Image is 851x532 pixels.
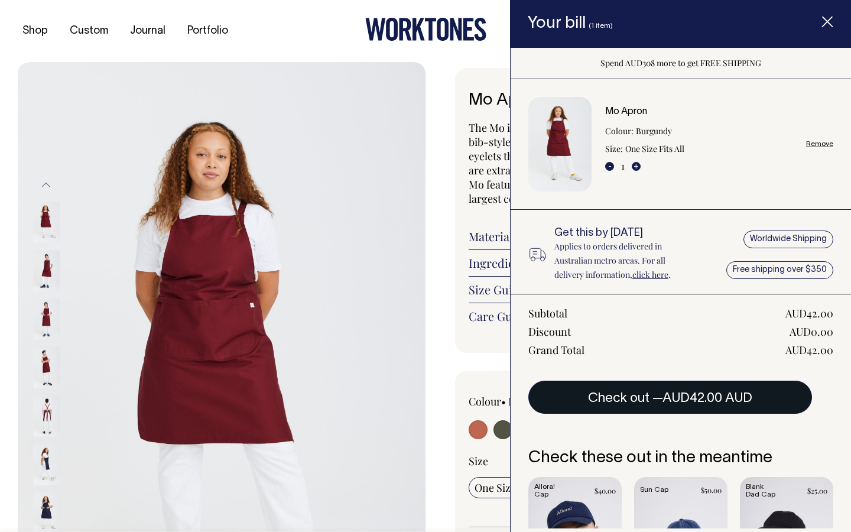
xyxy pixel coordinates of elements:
span: Spend AUD308 more to get FREE SHIPPING [600,57,761,69]
a: Material [469,229,796,244]
a: Custom [65,21,113,41]
img: burgundy [33,250,60,291]
h6: Check these out in the meantime [528,449,833,468]
a: Remove [806,140,833,148]
img: burgundy [33,299,60,340]
a: Care Guide [469,309,796,323]
a: Ingredients [469,256,796,270]
div: Colour [469,394,600,408]
a: Journal [125,21,170,41]
span: AUD42.00 AUD [662,392,752,404]
div: AUD42.00 [785,343,833,357]
img: burgundy [33,395,60,437]
div: Discount [528,325,571,339]
img: burgundy [33,347,60,388]
h6: Get this by [DATE] [554,228,694,239]
span: One Size Fits All [475,481,550,495]
div: Subtotal [528,306,567,320]
img: dark-navy [33,444,60,485]
div: Size [469,454,796,468]
a: Mo Apron [605,108,647,116]
span: • [501,394,506,408]
span: (1 item) [589,22,613,29]
a: Size Guide [469,283,796,297]
img: Mo Apron [528,97,592,192]
div: AUD0.00 [790,325,833,339]
button: Check out —AUD42.00 AUD [528,381,812,414]
dt: Size: [605,142,623,156]
span: The Mo is Worktones' best-selling and longest-serving apron. It's a bib-style, worn over the shou... [469,121,792,206]
button: - [605,162,614,171]
dt: Colour: [605,124,634,138]
div: Grand Total [528,343,584,357]
button: Previous [37,171,55,198]
a: Shop [18,21,53,41]
button: + [632,162,641,171]
div: AUD42.00 [785,306,833,320]
dd: Burgundy [636,124,672,138]
input: One Size Fits All [469,477,556,498]
label: Burgundy [508,394,555,408]
dd: One Size Fits All [625,142,684,156]
a: click here [632,269,668,280]
a: Portfolio [183,21,233,41]
img: burgundy [33,202,60,243]
h1: Mo Apron [469,92,796,110]
p: Applies to orders delivered in Australian metro areas. For all delivery information, . [554,239,694,282]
